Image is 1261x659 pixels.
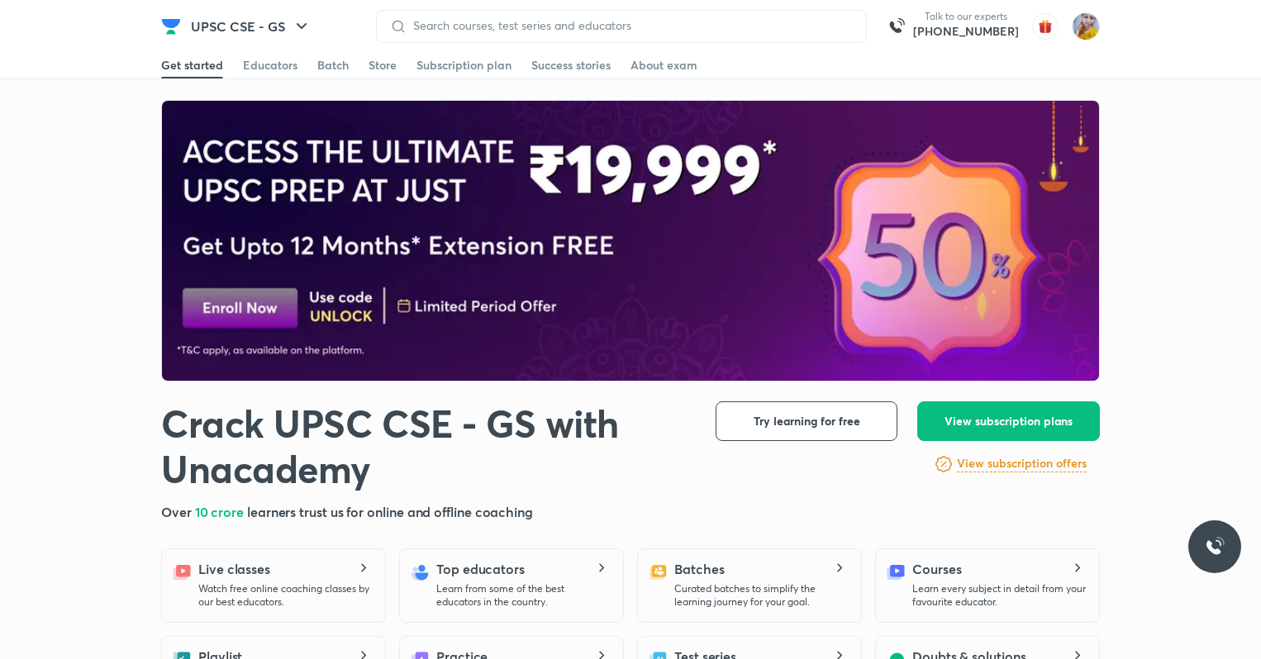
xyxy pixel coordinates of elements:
a: Store [369,52,397,78]
span: View subscription plans [945,413,1073,429]
button: View subscription plans [917,401,1100,441]
a: About exam [630,52,697,78]
img: komal kumari [1072,12,1100,40]
a: View subscription offers [957,454,1087,474]
img: ttu [1205,537,1225,557]
h5: Top educators [436,559,525,579]
div: Get started [161,57,223,73]
img: Company Logo [161,17,181,36]
p: Talk to our experts [913,10,1019,23]
button: Try learning for free [716,401,897,441]
a: Educators [243,52,297,78]
span: Try learning for free [754,413,860,429]
span: 10 crore [195,503,247,520]
a: Get started [161,52,223,78]
a: Subscription plan [416,52,512,78]
h6: View subscription offers [957,455,1087,472]
a: [PHONE_NUMBER] [913,23,1019,40]
img: call-us [880,10,913,43]
div: Educators [243,57,297,73]
p: Watch free online coaching classes by our best educators. [198,582,372,609]
h5: Batches [674,559,724,579]
h5: Live classes [198,559,270,579]
span: Over [161,503,195,520]
a: Success stories [531,52,611,78]
div: Success stories [531,57,611,73]
a: Batch [317,52,349,78]
span: learners trust us for online and offline coaching [247,503,533,520]
img: avatar [1032,13,1059,40]
div: About exam [630,57,697,73]
div: Batch [317,57,349,73]
div: Store [369,57,397,73]
button: UPSC CSE - GS [181,10,321,43]
input: Search courses, test series and educators [407,19,853,32]
p: Curated batches to simplify the learning journey for your goal. [674,582,848,609]
p: Learn every subject in detail from your favourite educator. [912,582,1086,609]
h1: Crack UPSC CSE - GS with Unacademy [161,401,689,492]
h5: Courses [912,559,961,579]
div: Subscription plan [416,57,512,73]
p: Learn from some of the best educators in the country. [436,582,610,609]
